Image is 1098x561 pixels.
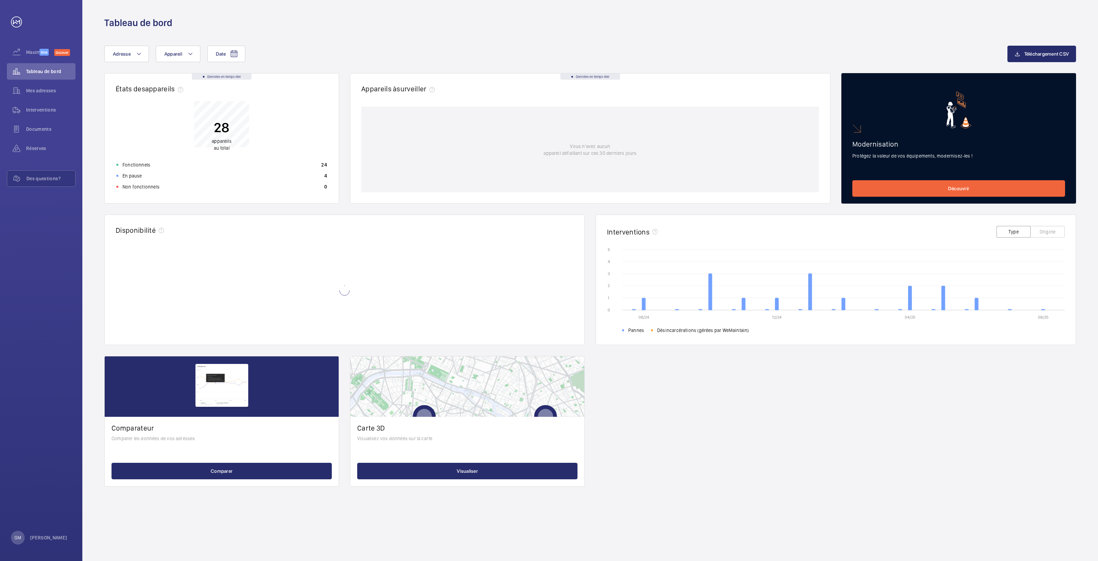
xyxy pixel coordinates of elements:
button: Origine [1030,226,1065,238]
span: Mes adresses [26,87,75,94]
p: [PERSON_NAME] [30,534,67,541]
p: 28 [212,119,232,136]
span: Appareil [164,51,182,57]
p: Fonctionnels [122,161,150,168]
button: Appareil [156,46,200,62]
span: Des questions? [26,175,75,182]
h2: États des [116,84,186,93]
p: GM [14,534,21,541]
div: Données en temps réel [560,73,620,80]
span: Interventions [26,106,75,113]
p: En pause [122,172,142,179]
text: 1 [608,296,609,300]
p: Protégez la valeur de vos équipements, modernisez-les ! [852,152,1065,159]
text: 2 [608,283,610,288]
img: marketing-card.svg [946,91,971,129]
h2: Carte 3D [357,424,577,432]
span: Tableau de bord [26,68,75,75]
a: Découvrir [852,180,1065,197]
span: appareils [145,84,186,93]
button: Date [207,46,245,62]
button: Adresse [104,46,149,62]
button: Type [996,226,1031,238]
p: 24 [321,161,327,168]
h2: Appareils à [361,84,437,93]
p: au total [212,138,232,151]
h2: Interventions [607,228,650,236]
text: 08/24 [639,315,649,320]
button: Visualiser [357,463,577,479]
h2: Comparateur [112,424,332,432]
span: Maximize [26,49,39,56]
span: Date [216,51,226,57]
span: Beta [39,49,49,56]
h2: Disponibilité [116,226,156,234]
span: Documents [26,126,75,133]
p: Non fonctionnels [122,183,160,190]
text: 04/25 [905,315,915,320]
span: Désincarcérations (gérées par WeMaintain) [657,327,749,334]
h1: Tableau de bord [104,16,172,29]
text: 3 [608,271,610,276]
span: Discover [54,49,70,56]
text: 4 [608,259,610,264]
p: Vous n'avez aucun appareil défaillant sur ces 30 derniers jours [544,143,636,157]
button: Téléchargement CSV [1007,46,1076,62]
p: Visualisez vos données sur la carte [357,435,577,442]
p: 4 [324,172,327,179]
span: appareils [212,138,232,144]
text: 12/24 [772,315,782,320]
button: Comparer [112,463,332,479]
text: 08/25 [1038,315,1049,320]
span: surveiller [397,84,437,93]
text: 0 [608,308,610,312]
span: Téléchargement CSV [1024,51,1069,57]
span: Adresse [113,51,131,57]
span: Pannes [628,327,644,334]
text: 5 [608,247,610,252]
h2: Modernisation [852,140,1065,148]
span: Réserves [26,145,75,152]
div: Données en temps réel [192,73,252,80]
p: 0 [324,183,327,190]
p: Comparer les données de vos adresses [112,435,332,442]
